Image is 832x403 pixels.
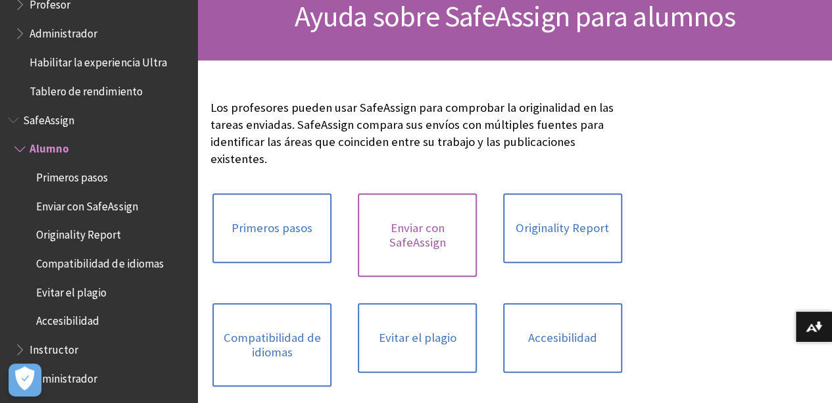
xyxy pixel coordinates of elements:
[9,364,41,396] button: Abrir preferencias
[30,338,78,356] span: Instructor
[36,281,107,298] span: Evitar el plagio
[210,99,624,168] p: Los profesores pueden usar SafeAssign para comprobar la originalidad en las tareas enviadas. Safe...
[8,108,189,389] nav: Book outline for Blackboard SafeAssign
[36,195,137,212] span: Enviar con SafeAssign
[503,193,622,263] a: Originality Report
[36,224,121,241] span: Originality Report
[358,193,477,277] a: Enviar con SafeAssign
[30,137,69,155] span: Alumno
[358,303,477,373] a: Evitar el plagio
[212,193,331,263] a: Primeros pasos
[30,80,142,97] span: Tablero de rendimiento
[212,303,331,387] a: Compatibilidad de idiomas
[36,310,99,327] span: Accesibilidad
[36,252,163,270] span: Compatibilidad de idiomas
[30,51,166,69] span: Habilitar la experiencia Ultra
[503,303,622,373] a: Accesibilidad
[23,108,74,126] span: SafeAssign
[30,367,97,385] span: Administrador
[30,22,97,40] span: Administrador
[36,166,108,183] span: Primeros pasos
